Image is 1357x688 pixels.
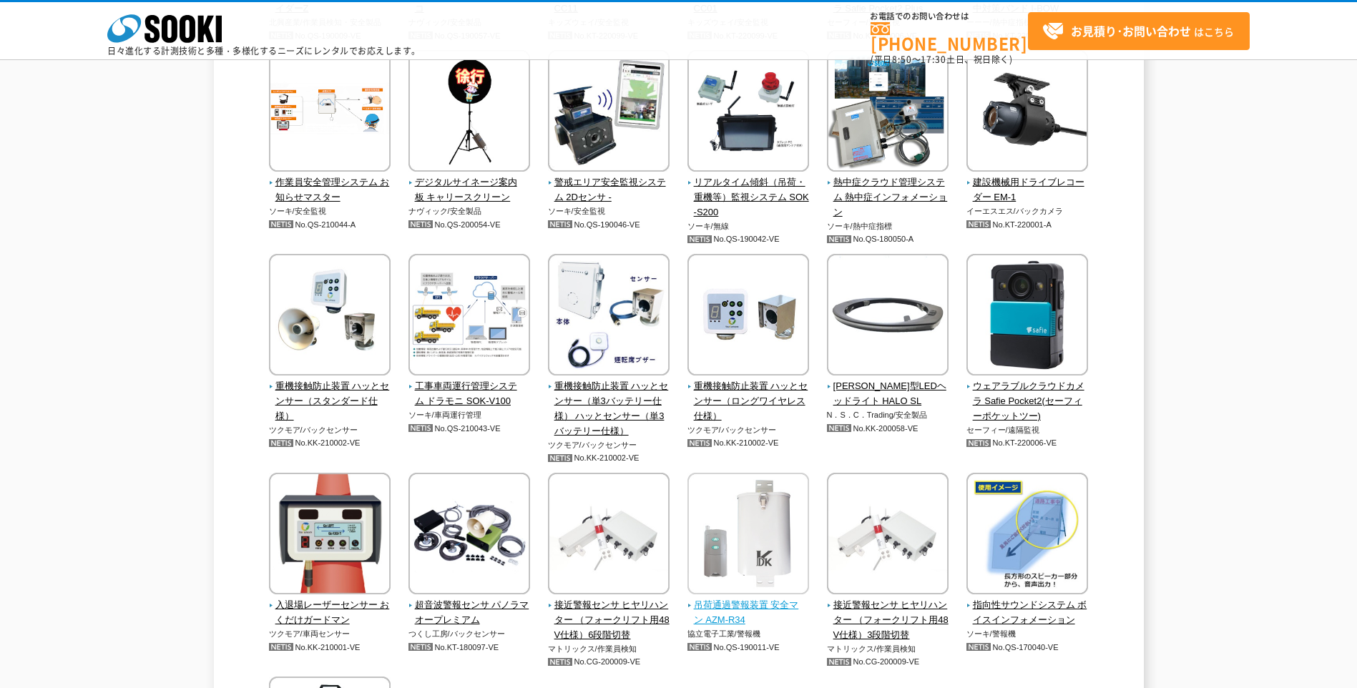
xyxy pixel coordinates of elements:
span: 重機接触防止装置 ハッとセンサー（スタンダード仕様） [269,379,391,423]
p: No.KK-210002-VE [687,436,810,451]
a: 重機接触防止装置 ハッとセンサー（ロングワイヤレス仕様） [687,366,810,424]
p: No.KT-220006-VE [966,436,1089,451]
p: No.KK-210002-VE [548,451,670,466]
span: 超音波警報センサ パノラマオープレミアム [408,598,531,628]
img: 接近警報センサ ヒヤリハンター （フォークリフト用48V仕様）3段階切替 [827,473,949,598]
span: 8:50 [892,53,912,66]
span: はこちら [1042,21,1234,42]
p: No.QS-190011-VE [687,640,810,655]
span: 入退場レーザーセンサー おくだけガードマン [269,598,391,628]
p: No.KT-220001-A [966,217,1089,232]
p: No.CG-200009-VE [827,654,949,669]
img: 作業員安全管理システム お知らせマスター [269,50,391,175]
p: 日々進化する計測技術と多種・多様化するニーズにレンタルでお応えします。 [107,46,421,55]
p: No.QS-210043-VE [408,421,531,436]
p: つくし工房/バックセンサー [408,628,531,640]
a: 吊荷通過警報装置 安全マン AZM-R34 [687,585,810,628]
img: 重機接触防止装置 ハッとセンサー（スタンダード仕様） [269,254,391,379]
p: No.QS-190042-VE [687,232,810,247]
span: 重機接触防止装置 ハッとセンサー（単3バッテリー仕様） ハッとセンサー（単3バッテリー仕様） [548,379,670,438]
span: ウェアラブルクラウドカメラ Safie Pocket2(セーフィーポケットツー) [966,379,1089,423]
img: ウェアラブルクラウドカメラ Safie Pocket2(セーフィーポケットツー) [966,254,1088,379]
span: [PERSON_NAME]型LEDヘッドライト HALO SL [827,379,949,409]
a: リアルタイム傾斜（吊荷・重機等）監視システム SOK-S200 [687,162,810,220]
p: ソーキ/警報機 [966,628,1089,640]
p: No.KK-210002-VE [269,436,391,451]
img: 工事車両運行管理システム ドラモニ SOK-V100 [408,254,530,379]
p: マトリックス/作業員検知 [548,643,670,655]
p: No.QS-200054-VE [408,217,531,232]
strong: お見積り･お問い合わせ [1071,22,1191,39]
a: 作業員安全管理システム お知らせマスター [269,162,391,205]
a: 重機接触防止装置 ハッとセンサー（スタンダード仕様） [269,366,391,424]
p: No.QS-180050-A [827,232,949,247]
a: [PERSON_NAME]型LEDヘッドライト HALO SL [827,366,949,409]
p: ソーキ/熱中症指標 [827,220,949,232]
img: デジタルサイネージ案内板 キャリースクリーン [408,50,530,175]
a: [PHONE_NUMBER] [871,22,1028,51]
a: 接近警報センサ ヒヤリハンター （フォークリフト用48V仕様）6段階切替 [548,585,670,643]
a: 重機接触防止装置 ハッとセンサー（単3バッテリー仕様） ハッとセンサー（単3バッテリー仕様） [548,366,670,439]
span: 吊荷通過警報装置 安全マン AZM-R34 [687,598,810,628]
p: ツクモア/バックセンサー [548,439,670,451]
img: 入退場レーザーセンサー おくだけガードマン [269,473,391,598]
p: No.QS-190046-VE [548,217,670,232]
a: 接近警報センサ ヒヤリハンター （フォークリフト用48V仕様）3段階切替 [827,585,949,643]
span: 作業員安全管理システム お知らせマスター [269,175,391,205]
p: ソーキ/安全監視 [548,205,670,217]
p: ナヴィック/安全製品 [408,205,531,217]
a: デジタルサイネージ案内板 キャリースクリーン [408,162,531,205]
p: No.QS-170040-VE [966,640,1089,655]
span: 指向性サウンドシステム ボイスインフォメーション [966,598,1089,628]
p: ソーキ/無線 [687,220,810,232]
p: ツクモア/バックセンサー [269,424,391,436]
p: ソーキ/車両運行管理 [408,409,531,421]
img: 建設機械用ドライブレコーダー EM-1 [966,50,1088,175]
p: 協立電子工業/警報機 [687,628,810,640]
span: 接近警報センサ ヒヤリハンター （フォークリフト用48V仕様）3段階切替 [827,598,949,642]
p: セーフィー/遠隔監視 [966,424,1089,436]
p: N．S．C．Trading/安全製品 [827,409,949,421]
a: 指向性サウンドシステム ボイスインフォメーション [966,585,1089,628]
img: 熱中症クラウド管理システム 熱中症インフォメーション [827,50,949,175]
span: 接近警報センサ ヒヤリハンター （フォークリフト用48V仕様）6段階切替 [548,598,670,642]
a: 超音波警報センサ パノラマオープレミアム [408,585,531,628]
p: ソーキ/安全監視 [269,205,391,217]
p: No.KT-180097-VE [408,640,531,655]
p: No.QS-210044-A [269,217,391,232]
img: リアルタイム傾斜（吊荷・重機等）監視システム SOK-S200 [687,50,809,175]
a: 熱中症クラウド管理システム 熱中症インフォメーション [827,162,949,220]
img: 重機接触防止装置 ハッとセンサー（単3バッテリー仕様） ハッとセンサー（単3バッテリー仕様） [548,254,670,379]
img: 全周型LEDヘッドライト HALO SL [827,254,949,379]
span: 工事車両運行管理システム ドラモニ SOK-V100 [408,379,531,409]
img: 吊荷通過警報装置 安全マン AZM-R34 [687,473,809,598]
img: 重機接触防止装置 ハッとセンサー（ロングワイヤレス仕様） [687,254,809,379]
span: 熱中症クラウド管理システム 熱中症インフォメーション [827,175,949,220]
span: デジタルサイネージ案内板 キャリースクリーン [408,175,531,205]
p: No.KK-200058-VE [827,421,949,436]
span: 建設機械用ドライブレコーダー EM-1 [966,175,1089,205]
img: 警戒エリア安全監視システム 2Dセンサ - [548,50,670,175]
span: 警戒エリア安全監視システム 2Dセンサ - [548,175,670,205]
p: ツクモア/車両センサー [269,628,391,640]
a: お見積り･お問い合わせはこちら [1028,12,1250,50]
span: お電話でのお問い合わせは [871,12,1028,21]
img: 超音波警報センサ パノラマオープレミアム [408,473,530,598]
p: No.KK-210001-VE [269,640,391,655]
span: (平日 ～ 土日、祝日除く) [871,53,1012,66]
p: イーエスエス/バックカメラ [966,205,1089,217]
a: 建設機械用ドライブレコーダー EM-1 [966,162,1089,205]
span: 重機接触防止装置 ハッとセンサー（ロングワイヤレス仕様） [687,379,810,423]
a: 工事車両運行管理システム ドラモニ SOK-V100 [408,366,531,409]
p: マトリックス/作業員検知 [827,643,949,655]
span: リアルタイム傾斜（吊荷・重機等）監視システム SOK-S200 [687,175,810,220]
a: ウェアラブルクラウドカメラ Safie Pocket2(セーフィーポケットツー) [966,366,1089,424]
img: 指向性サウンドシステム ボイスインフォメーション [966,473,1088,598]
p: No.CG-200009-VE [548,654,670,669]
p: ツクモア/バックセンサー [687,424,810,436]
img: 接近警報センサ ヒヤリハンター （フォークリフト用48V仕様）6段階切替 [548,473,670,598]
a: 入退場レーザーセンサー おくだけガードマン [269,585,391,628]
a: 警戒エリア安全監視システム 2Dセンサ - [548,162,670,205]
span: 17:30 [921,53,946,66]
